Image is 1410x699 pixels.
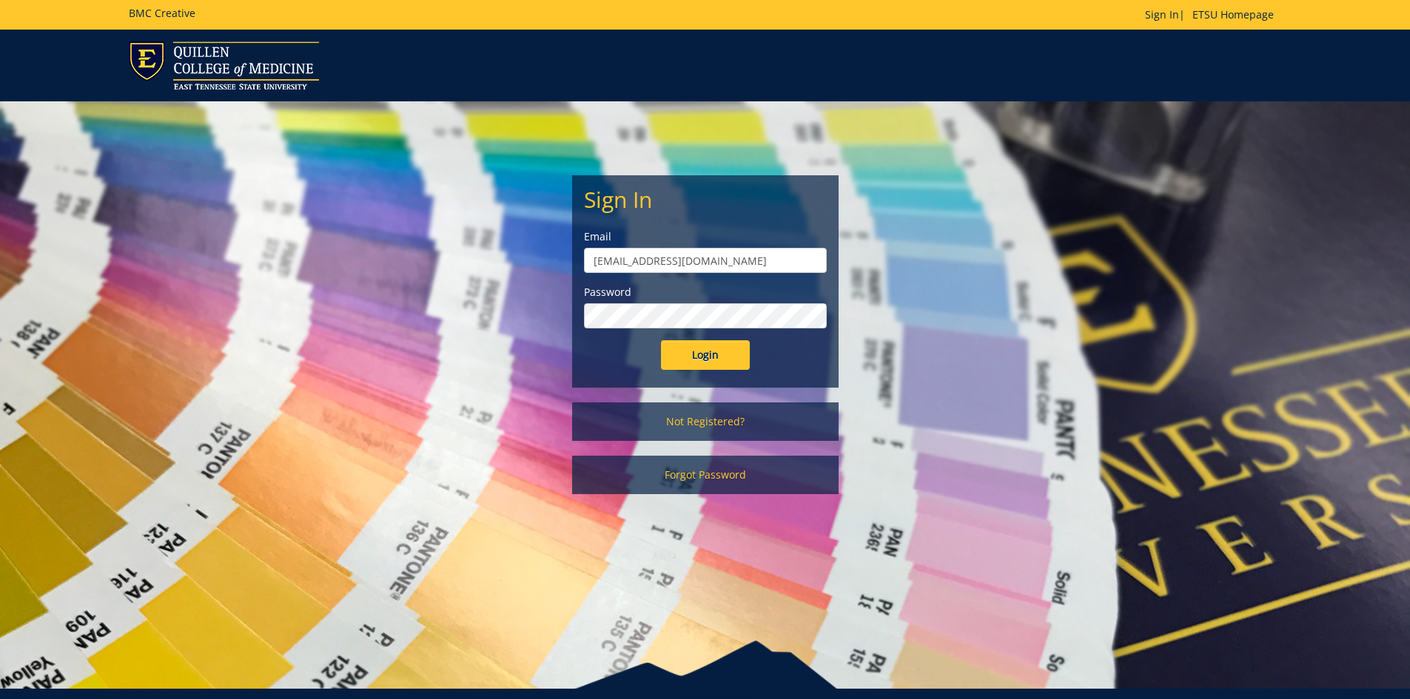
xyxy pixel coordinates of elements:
h5: BMC Creative [129,7,195,18]
a: Not Registered? [572,402,839,441]
label: Email [584,229,827,244]
input: Login [661,340,750,370]
p: | [1145,7,1281,22]
a: Forgot Password [572,456,839,494]
a: ETSU Homepage [1185,7,1281,21]
a: Sign In [1145,7,1179,21]
img: ETSU logo [129,41,319,90]
label: Password [584,285,827,300]
h2: Sign In [584,187,827,212]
